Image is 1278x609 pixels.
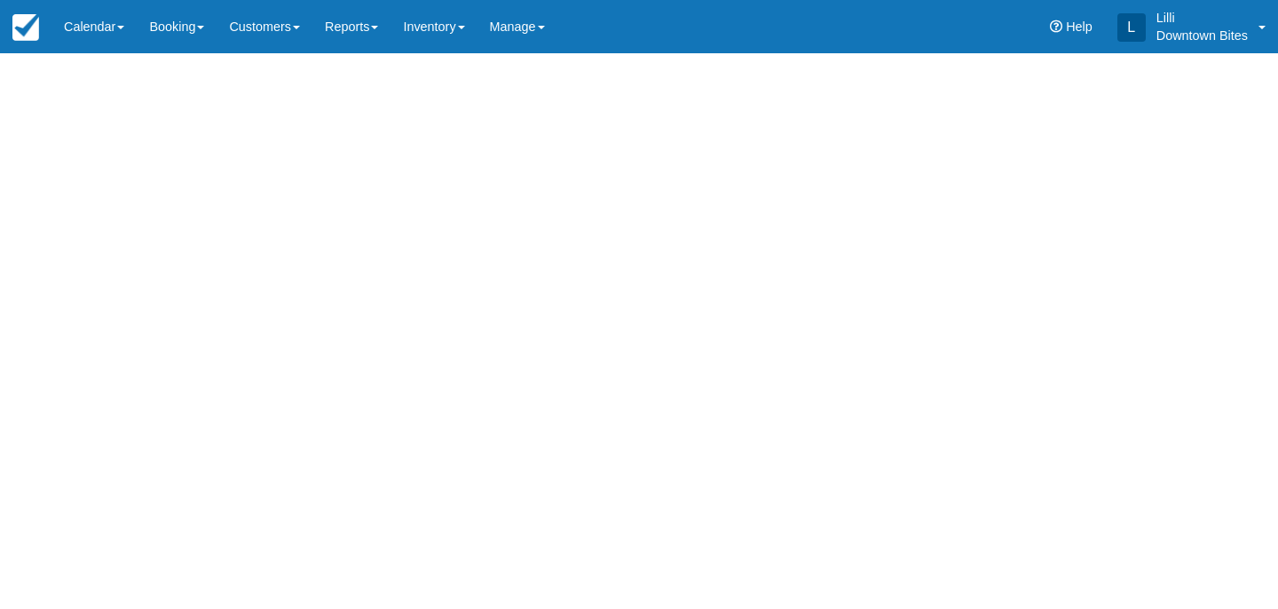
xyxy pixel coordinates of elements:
[1156,9,1248,27] p: Lilli
[1066,20,1093,34] span: Help
[1156,27,1248,44] p: Downtown Bites
[12,14,39,41] img: checkfront-main-nav-mini-logo.png
[1050,20,1062,33] i: Help
[1117,13,1146,42] div: L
